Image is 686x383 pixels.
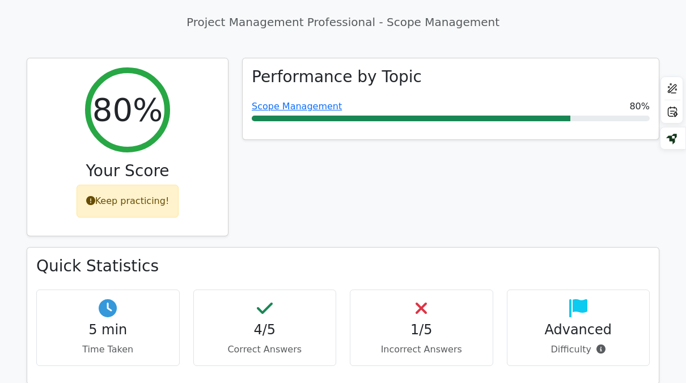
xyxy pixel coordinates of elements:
h4: 5 min [46,322,170,338]
h4: Advanced [516,322,641,338]
h3: Performance by Topic [252,67,422,87]
h4: 4/5 [203,322,327,338]
h4: 1/5 [359,322,484,338]
p: Time Taken [46,343,170,356]
p: Difficulty [516,343,641,356]
p: Correct Answers [203,343,327,356]
p: Incorrect Answers [359,343,484,356]
h2: 80% [92,91,163,129]
h3: Your Score [36,161,219,181]
h3: Quick Statistics [36,257,650,276]
span: 80% [629,100,650,113]
a: Scope Management [252,101,342,112]
div: Keep practicing! [77,185,179,218]
p: Project Management Professional - Scope Management [27,14,659,31]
